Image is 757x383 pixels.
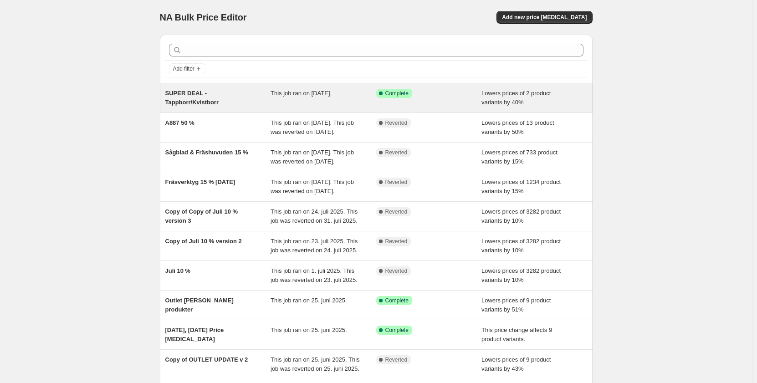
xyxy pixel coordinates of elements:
[165,267,191,274] span: Juli 10 %
[385,267,408,275] span: Reverted
[481,356,551,372] span: Lowers prices of 9 product variants by 43%
[173,65,194,72] span: Add filter
[385,90,409,97] span: Complete
[165,149,248,156] span: Sågblad & Fräshuvuden 15 %
[385,356,408,363] span: Reverted
[496,11,592,24] button: Add new price [MEDICAL_DATA]
[165,238,242,245] span: Copy of Juli 10 % version 2
[165,297,234,313] span: Outlet [PERSON_NAME] produkter
[271,297,347,304] span: This job ran on 25. juni 2025.
[160,12,247,22] span: NA Bulk Price Editor
[165,179,235,185] span: Fräsverktyg 15 % [DATE]
[385,297,409,304] span: Complete
[481,179,561,194] span: Lowers prices of 1234 product variants by 15%
[165,327,224,342] span: [DATE], [DATE] Price [MEDICAL_DATA]
[502,14,587,21] span: Add new price [MEDICAL_DATA]
[481,238,561,254] span: Lowers prices of 3282 product variants by 10%
[271,356,360,372] span: This job ran on 25. juni 2025. This job was reverted on 25. juni 2025.
[385,179,408,186] span: Reverted
[165,356,248,363] span: Copy of OUTLET UPDATE v 2
[271,208,358,224] span: This job ran on 24. juli 2025. This job was reverted on 31. juli 2025.
[481,149,558,165] span: Lowers prices of 733 product variants by 15%
[169,63,205,74] button: Add filter
[481,327,552,342] span: This price change affects 9 product variants.
[271,90,332,97] span: This job ran on [DATE].
[271,267,358,283] span: This job ran on 1. juli 2025. This job was reverted on 23. juli 2025.
[481,267,561,283] span: Lowers prices of 3282 product variants by 10%
[165,90,219,106] span: SUPER DEAL - Tappborr/Kvistborr
[385,208,408,215] span: Reverted
[385,327,409,334] span: Complete
[481,119,554,135] span: Lowers prices of 13 product variants by 50%
[271,179,354,194] span: This job ran on [DATE]. This job was reverted on [DATE].
[481,90,551,106] span: Lowers prices of 2 product variants by 40%
[271,119,354,135] span: This job ran on [DATE]. This job was reverted on [DATE].
[165,208,238,224] span: Copy of Copy of Juli 10 % version 3
[385,119,408,127] span: Reverted
[385,238,408,245] span: Reverted
[165,119,194,126] span: A887 50 %
[481,297,551,313] span: Lowers prices of 9 product variants by 51%
[385,149,408,156] span: Reverted
[271,327,347,333] span: This job ran on 25. juni 2025.
[271,238,358,254] span: This job ran on 23. juli 2025. This job was reverted on 24. juli 2025.
[481,208,561,224] span: Lowers prices of 3282 product variants by 10%
[271,149,354,165] span: This job ran on [DATE]. This job was reverted on [DATE].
